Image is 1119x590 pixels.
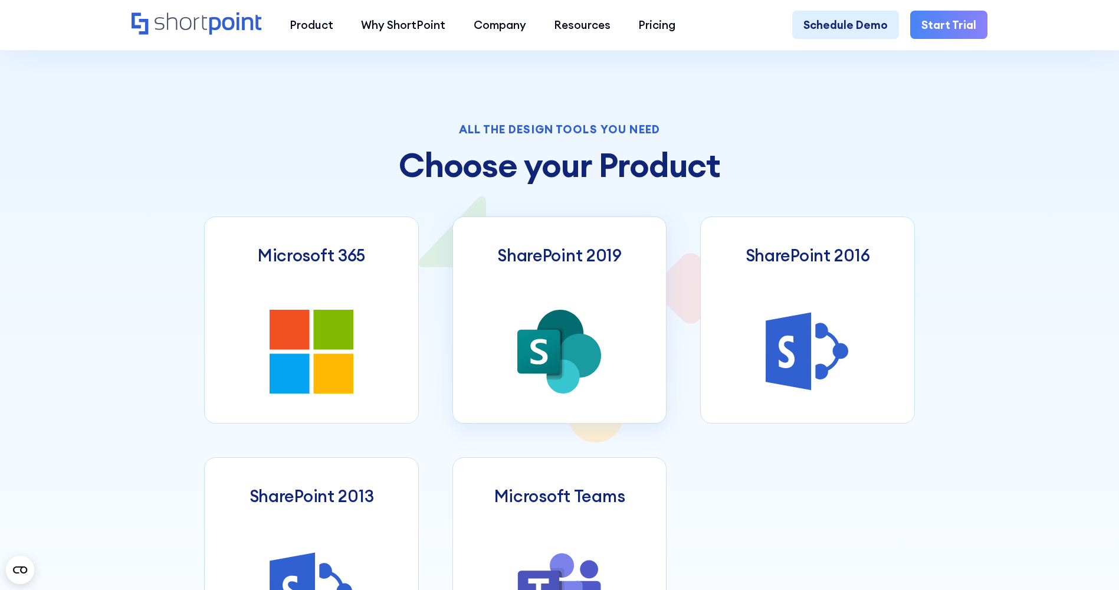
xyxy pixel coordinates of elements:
a: Home [132,12,262,37]
h3: SharePoint 2013 [250,486,374,506]
a: Why ShortPoint [347,11,460,38]
div: Why ShortPoint [361,17,445,33]
a: Schedule Demo [792,11,899,38]
button: Open CMP widget [6,556,34,584]
a: SharePoint 2019 [452,217,667,424]
iframe: Chat Widget [1060,533,1119,590]
a: Start Trial [910,11,987,38]
div: Product [290,17,333,33]
a: Microsoft 365 [204,217,419,424]
a: Product [275,11,347,38]
div: Company [474,17,526,33]
h2: Choose your Product [204,146,915,183]
div: 聊天小工具 [1060,533,1119,590]
h3: SharePoint 2019 [497,245,622,265]
h3: SharePoint 2016 [746,245,870,265]
div: Resources [554,17,611,33]
a: Company [460,11,540,38]
div: Pricing [638,17,675,33]
a: Resources [540,11,624,38]
h3: Microsoft Teams [494,486,625,506]
a: SharePoint 2016 [700,217,915,424]
a: Pricing [625,11,690,38]
div: All the design tools you need [204,124,915,135]
h3: Microsoft 365 [258,245,365,265]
